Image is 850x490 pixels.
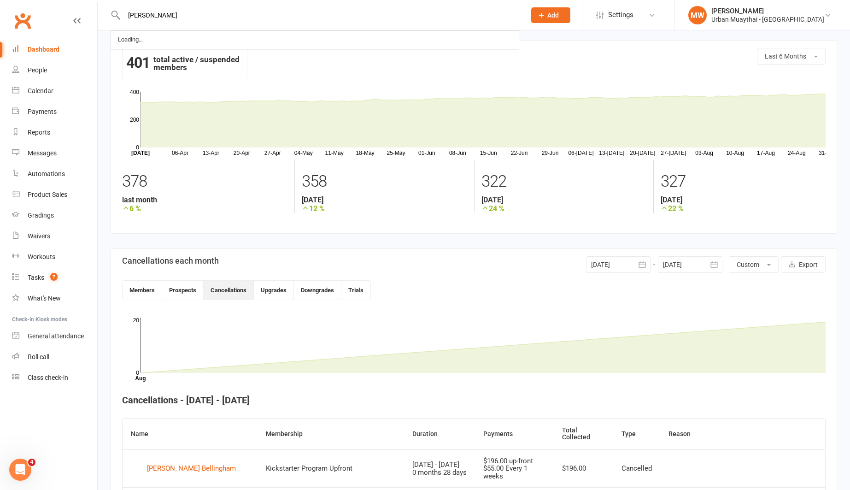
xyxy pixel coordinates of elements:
[483,457,545,465] div: $196.00 up-front
[481,195,646,204] strong: [DATE]
[660,419,825,449] th: Reason
[302,195,467,204] strong: [DATE]
[11,9,34,32] a: Clubworx
[12,39,97,60] a: Dashboard
[12,347,97,367] a: Roll call
[12,122,97,143] a: Reports
[12,101,97,122] a: Payments
[711,7,824,15] div: [PERSON_NAME]
[122,204,287,213] strong: 6 %
[613,419,660,449] th: Type
[28,232,50,240] div: Waivers
[28,253,55,260] div: Workouts
[123,419,258,449] th: Name
[737,261,759,268] span: Custom
[28,459,35,466] span: 4
[28,66,47,74] div: People
[302,168,467,195] div: 358
[554,449,613,488] td: $196.00
[412,469,467,477] div: 0 months 28 days
[28,274,44,281] div: Tasks
[147,462,236,476] div: [PERSON_NAME] Bellingham
[688,6,707,24] div: MW
[608,5,633,25] span: Settings
[554,419,613,449] th: Total Collected
[12,288,97,309] a: What's New
[12,184,97,205] a: Product Sales
[302,204,467,213] strong: 12 %
[162,281,204,300] button: Prospects
[28,295,61,302] div: What's New
[122,395,826,405] h4: Cancellations - [DATE] - [DATE]
[131,462,249,476] a: [PERSON_NAME] Bellingham
[258,419,404,449] th: Membership
[12,205,97,226] a: Gradings
[9,459,31,481] iframe: Intercom live chat
[28,46,59,53] div: Dashboard
[341,281,370,300] button: Trials
[481,168,646,195] div: 322
[28,108,57,115] div: Payments
[123,281,162,300] button: Members
[481,204,646,213] strong: 24 %
[126,56,150,70] strong: 401
[28,129,50,136] div: Reports
[28,170,65,177] div: Automations
[12,267,97,288] a: Tasks 7
[12,164,97,184] a: Automations
[122,168,287,195] div: 378
[12,60,97,81] a: People
[781,256,826,273] button: Export
[711,15,824,24] div: Urban Muaythai - [GEOGRAPHIC_DATA]
[613,449,660,488] td: Cancelled
[475,419,554,449] th: Payments
[204,281,254,300] button: Cancellations
[12,81,97,101] a: Calendar
[404,449,475,488] td: [DATE] - [DATE]
[765,53,806,60] span: Last 6 Months
[729,256,779,273] button: Custom
[122,195,287,204] strong: last month
[661,195,826,204] strong: [DATE]
[547,12,559,19] span: Add
[531,7,570,23] button: Add
[115,33,146,47] div: Loading...
[254,281,294,300] button: Upgrades
[12,247,97,267] a: Workouts
[28,149,57,157] div: Messages
[12,367,97,388] a: Class kiosk mode
[12,326,97,347] a: General attendance kiosk mode
[294,281,341,300] button: Downgrades
[28,191,67,198] div: Product Sales
[12,143,97,164] a: Messages
[28,374,68,381] div: Class check-in
[50,273,58,281] span: 7
[122,48,247,79] div: total active / suspended members
[661,168,826,195] div: 327
[404,419,475,449] th: Duration
[28,212,54,219] div: Gradings
[121,9,519,22] input: Search...
[12,226,97,247] a: Waivers
[28,353,49,360] div: Roll call
[757,48,826,65] button: Last 6 Months
[28,332,84,340] div: General attendance
[483,465,545,480] div: $55.00 Every 1 weeks
[258,449,404,488] td: Kickstarter Program Upfront
[28,87,53,94] div: Calendar
[661,204,826,213] strong: 22 %
[122,256,219,266] h3: Cancellations each month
